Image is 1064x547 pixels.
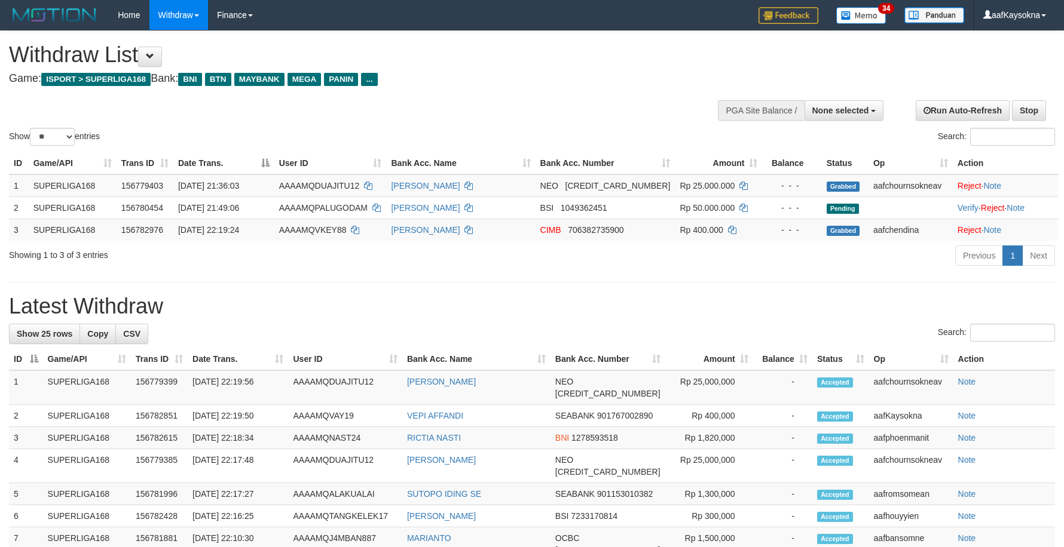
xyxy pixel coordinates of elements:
td: [DATE] 22:16:25 [188,505,288,527]
td: 156782615 [131,427,188,449]
span: ... [361,73,377,86]
div: - - - [767,202,817,214]
td: 1 [9,174,29,197]
a: Note [958,533,976,543]
th: Amount: activate to sort column ascending [665,348,753,370]
th: Amount: activate to sort column ascending [675,152,762,174]
th: ID: activate to sort column descending [9,348,43,370]
img: Feedback.jpg [759,7,818,24]
th: Balance: activate to sort column ascending [753,348,812,370]
span: None selected [812,106,869,115]
span: 156780454 [121,203,163,213]
span: Rp 25.000.000 [680,181,735,190]
td: [DATE] 22:19:56 [188,370,288,405]
td: aafKaysokna [869,405,953,427]
td: AAAAMQVAY19 [288,405,402,427]
span: [DATE] 21:49:06 [178,203,239,213]
span: Copy 1278593518 to clipboard [571,433,618,442]
span: ISPORT > SUPERLIGA168 [41,73,151,86]
a: Note [958,433,976,442]
span: Grabbed [827,226,860,236]
a: VEPI AFFANDI [407,411,463,420]
span: NEO [555,455,573,465]
th: Bank Acc. Name: activate to sort column ascending [402,348,551,370]
span: Rp 50.000.000 [680,203,735,213]
span: CIMB [540,225,561,235]
span: Accepted [817,534,853,544]
span: BTN [205,73,231,86]
label: Search: [938,128,1055,146]
td: aafchournsokneav [869,370,953,405]
td: [DATE] 22:17:27 [188,483,288,505]
a: Next [1022,245,1055,266]
td: SUPERLIGA168 [43,370,131,405]
td: SUPERLIGA168 [29,174,117,197]
span: Accepted [817,377,853,388]
a: Reject [958,181,982,190]
span: Copy 901767002890 to clipboard [597,411,653,420]
span: Grabbed [827,182,860,192]
td: 4 [9,449,43,483]
th: User ID: activate to sort column ascending [288,348,402,370]
td: - [753,483,812,505]
td: 156782851 [131,405,188,427]
td: AAAAMQALAKUALAI [288,483,402,505]
th: Date Trans.: activate to sort column ascending [188,348,288,370]
img: Button%20Memo.svg [836,7,886,24]
a: Note [983,225,1001,235]
td: aafromsomean [869,483,953,505]
th: User ID: activate to sort column ascending [274,152,387,174]
span: Copy 706382735900 to clipboard [568,225,623,235]
span: 156782976 [121,225,163,235]
th: Bank Acc. Name: activate to sort column ascending [386,152,535,174]
th: Action [953,152,1058,174]
span: 156779403 [121,181,163,190]
h1: Withdraw List [9,43,698,67]
span: SEABANK [555,411,595,420]
span: Accepted [817,411,853,422]
a: Note [1007,203,1025,213]
th: Trans ID: activate to sort column ascending [131,348,188,370]
a: RICTIA NASTI [407,433,461,442]
th: Action [953,348,1055,370]
a: 1 [1002,245,1023,266]
a: Note [958,489,976,499]
label: Search: [938,324,1055,342]
span: Copy 5859457140486971 to clipboard [555,389,661,398]
span: NEO [540,181,558,190]
span: Copy 5859457140486971 to clipboard [565,181,671,190]
span: Copy 5859457140486971 to clipboard [555,467,661,477]
a: Note [958,511,976,521]
h1: Latest Withdraw [9,294,1055,318]
a: [PERSON_NAME] [407,377,476,386]
span: BSI [540,203,554,213]
a: Show 25 rows [9,324,80,344]
span: CSV [123,329,140,339]
span: MEGA [288,73,322,86]
td: 5 [9,483,43,505]
td: [DATE] 22:18:34 [188,427,288,449]
span: SEABANK [555,489,595,499]
th: Status: activate to sort column ascending [812,348,869,370]
span: Copy [87,329,108,339]
td: SUPERLIGA168 [43,483,131,505]
a: Note [958,411,976,420]
span: OCBC [555,533,579,543]
span: [DATE] 22:19:24 [178,225,239,235]
a: Reject [981,203,1005,213]
h4: Game: Bank: [9,73,698,85]
div: - - - [767,180,817,192]
a: Verify [958,203,979,213]
th: ID [9,152,29,174]
td: aafchendina [869,219,953,241]
td: AAAAMQDUAJITU12 [288,449,402,483]
td: aafphoenmanit [869,427,953,449]
td: 3 [9,427,43,449]
span: NEO [555,377,573,386]
div: Showing 1 to 3 of 3 entries [9,244,435,261]
span: BNI [178,73,201,86]
td: AAAAMQTANGKELEK17 [288,505,402,527]
td: Rp 1,820,000 [665,427,753,449]
a: [PERSON_NAME] [407,511,476,521]
span: Copy 7233170814 to clipboard [571,511,617,521]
